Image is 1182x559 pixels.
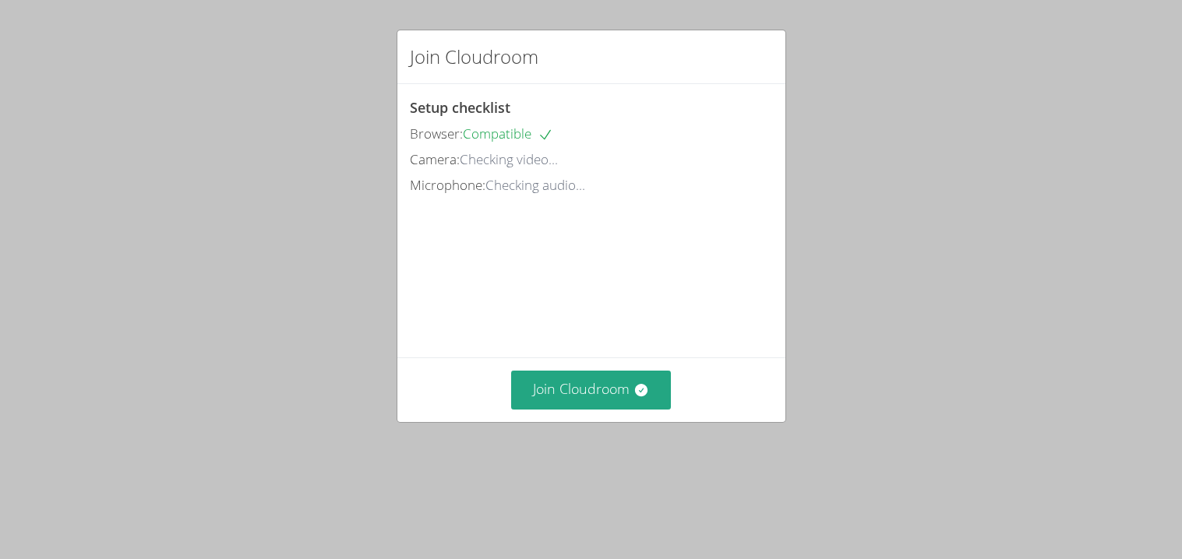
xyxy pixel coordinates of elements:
span: Camera: [410,150,460,168]
span: Compatible [463,125,553,142]
span: Setup checklist [410,98,510,117]
span: Checking audio... [485,176,585,194]
span: Browser: [410,125,463,142]
h2: Join Cloudroom [410,43,538,71]
span: Checking video... [460,150,558,168]
span: Microphone: [410,176,485,194]
button: Join Cloudroom [511,371,671,409]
